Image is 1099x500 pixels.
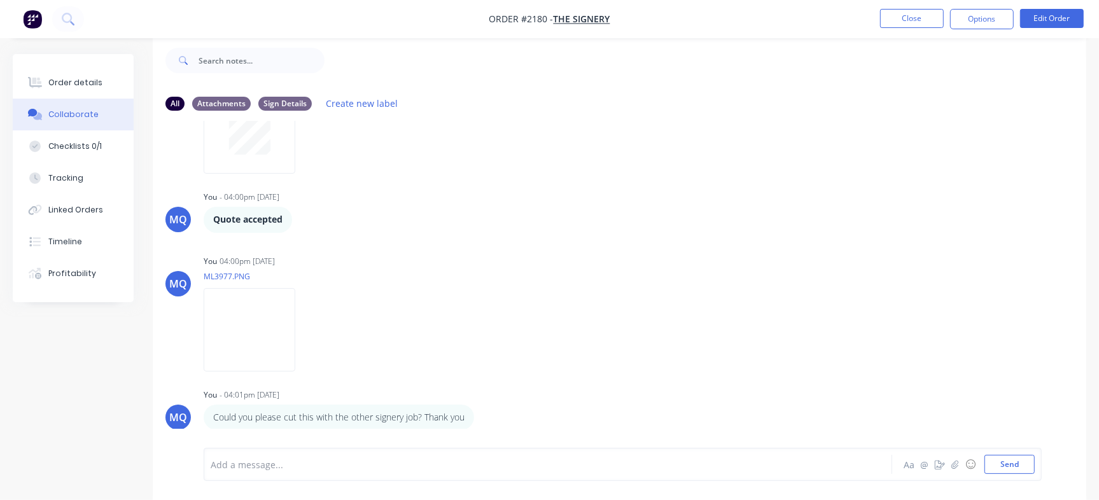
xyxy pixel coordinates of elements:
div: Linked Orders [48,204,103,216]
button: Checklists 0/1 [13,130,134,162]
button: Edit Order [1020,9,1084,28]
button: Aa [902,457,917,472]
button: @ [917,457,932,472]
img: Factory [23,10,42,29]
strong: Quote accepted [213,213,283,225]
div: - 04:01pm [DATE] [220,389,279,401]
div: Timeline [48,236,82,247]
div: - 04:00pm [DATE] [220,191,279,203]
div: Tracking [48,172,83,184]
button: Collaborate [13,99,134,130]
p: ML3977.PNG [204,271,308,282]
button: Tracking [13,162,134,194]
div: Checklists 0/1 [48,141,102,152]
div: All [165,97,185,111]
div: You [204,389,217,401]
div: Attachments [192,97,251,111]
button: Timeline [13,226,134,258]
div: You [204,191,217,203]
input: Search notes... [199,48,325,73]
button: Options [950,9,1014,29]
button: Send [984,455,1035,474]
div: 04:00pm [DATE] [220,256,275,267]
div: Profitability [48,268,96,279]
button: Close [880,9,944,28]
div: MQ [169,212,187,227]
a: The Signery [554,13,610,25]
button: Order details [13,67,134,99]
div: Collaborate [48,109,99,120]
div: You [204,256,217,267]
button: ☺ [963,457,978,472]
p: Could you please cut this with the other signery job? Thank you [213,411,465,424]
div: MQ [169,410,187,425]
span: Order #2180 - [489,13,554,25]
button: Linked Orders [13,194,134,226]
div: Sign Details [258,97,312,111]
div: Order details [48,77,102,88]
button: Profitability [13,258,134,289]
div: MQ [169,276,187,291]
button: Create new label [319,95,405,112]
